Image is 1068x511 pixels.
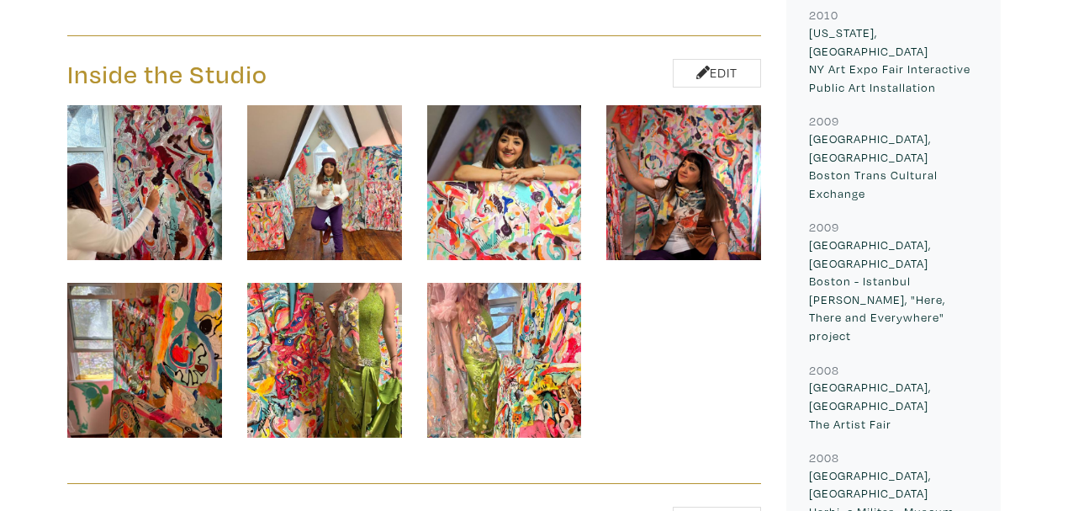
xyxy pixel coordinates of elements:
small: 2009 [809,113,839,129]
img: phpThumb.php [606,105,761,260]
small: 2010 [809,7,838,23]
p: [GEOGRAPHIC_DATA], [GEOGRAPHIC_DATA] The Artist Fair [809,378,978,433]
img: phpThumb.php [427,105,582,260]
p: [GEOGRAPHIC_DATA], [GEOGRAPHIC_DATA] Boston Trans Cultural Exchange [809,130,978,202]
small: 2008 [809,450,839,466]
p: [US_STATE], [GEOGRAPHIC_DATA] NY Art Expo Fair Interactive Public Art Installation [809,24,978,96]
img: phpThumb.php [247,283,402,438]
img: phpThumb.php [427,283,582,438]
p: [GEOGRAPHIC_DATA],[GEOGRAPHIC_DATA] Boston - Istanbul [PERSON_NAME], "Here, There and Everywhere"... [809,236,978,345]
img: phpThumb.php [67,283,222,438]
a: Edit [673,59,761,88]
small: 2008 [809,362,839,378]
img: phpThumb.php [67,105,222,260]
h3: Inside the Studio [67,59,402,91]
img: phpThumb.php [247,105,402,260]
small: 2009 [809,219,839,235]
